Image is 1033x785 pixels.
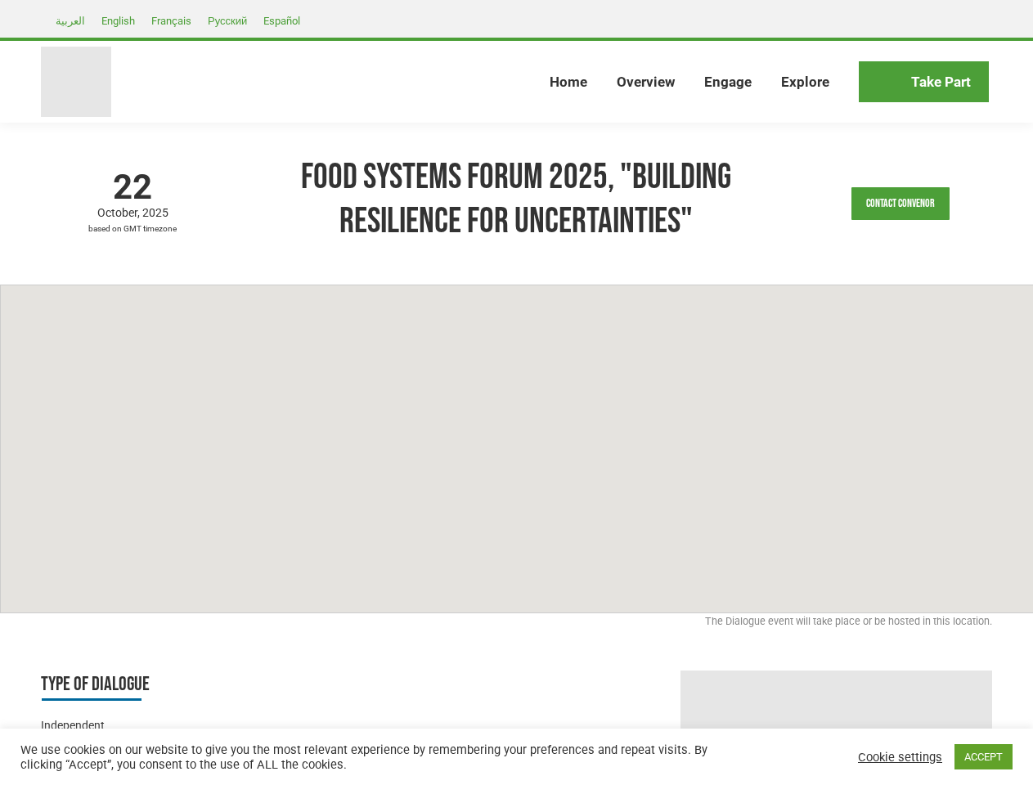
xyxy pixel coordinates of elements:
a: Français [143,11,200,30]
span: Home [550,74,587,91]
span: Overview [617,74,675,91]
a: Cookie settings [858,750,942,765]
h1: Food Systems Forum 2025, "Building Resilience for Uncertainties" [241,155,793,244]
div: We use cookies on our website to give you the most relevant experience by remembering your prefer... [20,742,715,772]
a: Contact Convenor [851,187,950,220]
a: Русский [200,11,255,30]
a: Español [255,11,308,30]
span: العربية [56,15,85,27]
img: Food Systems Summit Dialogues [41,47,111,117]
div: Independent [41,717,344,733]
span: Français [151,15,191,27]
span: Español [263,15,300,27]
div: The Dialogue event will take place or be hosted in this location. [41,613,992,638]
span: Explore [781,74,829,91]
span: Engage [704,74,752,91]
h3: Type of Dialogue [41,671,344,701]
a: العربية [47,11,93,30]
a: ACCEPT [954,744,1013,769]
span: October [97,206,142,219]
a: English [93,11,143,30]
span: Русский [208,15,247,27]
span: based on GMT timezone [41,221,225,237]
span: English [101,15,135,27]
span: Take Part [911,74,971,91]
span: 22 [41,170,225,204]
span: 2025 [142,206,168,219]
